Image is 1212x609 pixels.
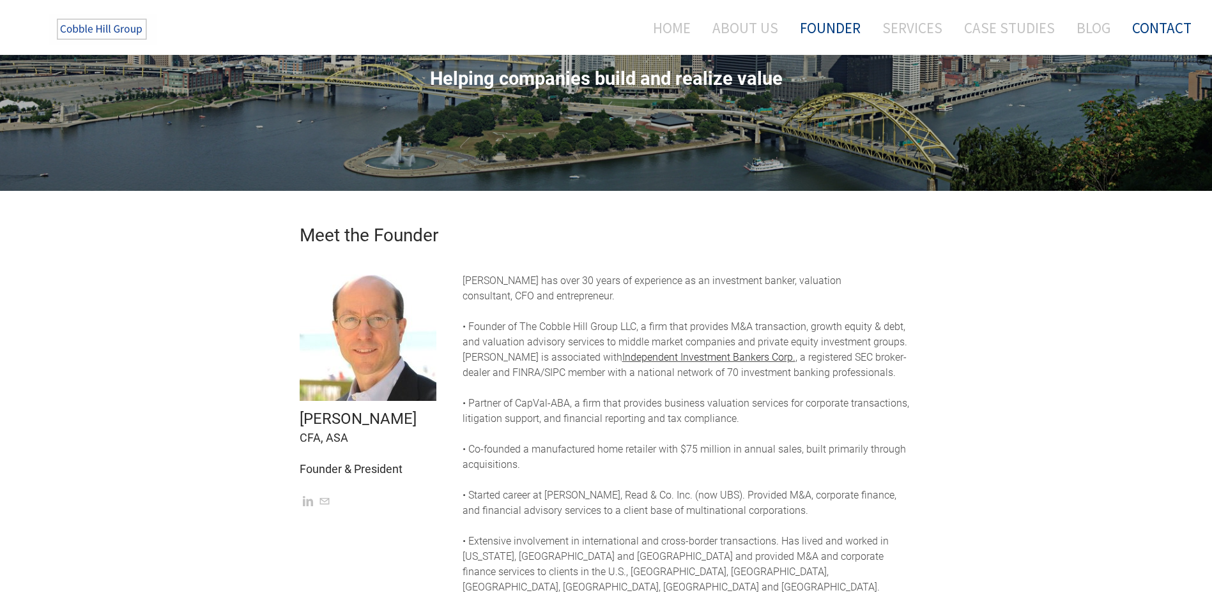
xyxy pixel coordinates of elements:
font: [PERSON_NAME] [300,410,417,428]
a: Founder [790,11,870,45]
a: Mail [319,495,330,507]
a: Home [634,11,700,45]
a: Blog [1067,11,1120,45]
img: The Cobble Hill Group LLC [49,13,157,45]
font: CFA, ASA [300,431,348,444]
a: Contact [1123,11,1192,45]
a: Services [873,11,952,45]
a: Case Studies [955,11,1064,45]
span: Helping companies build and realize value [430,68,783,89]
a: About Us [703,11,788,45]
font: Founder & President [300,462,403,476]
h2: Meet the Founder [300,227,913,244]
a: Linkedin [303,495,313,507]
font: [PERSON_NAME] has over 30 years of experience as an investment banker, valuation consultant, CFO ... [463,274,841,302]
img: Picture [300,264,436,401]
span: • Founder of The Cobble Hill Group LLC, a firm that provides M&A transaction, growth equity & deb... [463,320,907,348]
a: Independent Investment Bankers Corp. [622,351,795,363]
span: • Partner of CapVal-ABA, a firm that provides business valuation services for corporate transacti... [463,397,909,425]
